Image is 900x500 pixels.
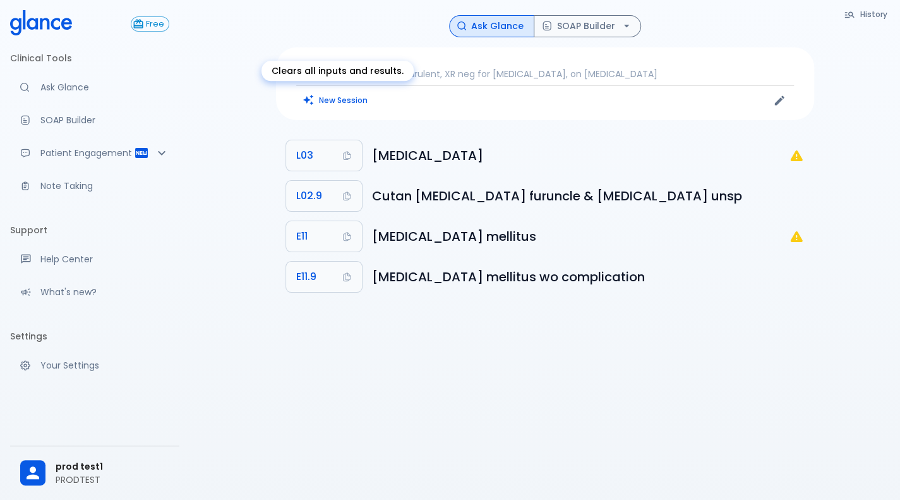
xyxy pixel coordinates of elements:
p: PRODTEST [56,473,169,486]
div: Clears all inputs and results. [261,61,414,81]
li: Settings [10,321,179,351]
button: SOAP Builder [534,15,641,37]
button: Edit [770,91,789,110]
a: Moramiz: Find ICD10AM codes instantly [10,73,179,101]
p: Note Taking [40,180,169,192]
li: Clinical Tools [10,43,179,73]
span: L02.9 [296,187,322,205]
button: Copy Code E11 to clipboard [286,221,362,252]
button: Free [131,16,169,32]
button: Clears all inputs and results. [296,91,375,109]
button: Copy Code L03 to clipboard [286,140,362,171]
p: Help Center [40,253,169,265]
h6: Cutaneous abscess, furuncle and carbuncle, unspecified [372,186,804,206]
span: Free [141,20,169,29]
div: Patient Reports & Referrals [10,139,179,167]
h6: Cellulitis [372,145,789,166]
div: Recent updates and feature releases [10,278,179,306]
svg: E11: Not a billable code [789,229,804,244]
a: Advanced note-taking [10,172,179,200]
p: Ask Glance [40,81,169,94]
h6: Type 2 diabetes mellitus [372,226,789,247]
p: What's new? [40,286,169,298]
svg: L03: Not a billable code [789,148,804,163]
span: E11 [296,228,308,245]
a: Manage your settings [10,351,179,379]
div: prod test1PRODTEST [10,451,179,495]
a: Get help from our support team [10,245,179,273]
p: Patient Engagement [40,147,134,159]
button: History [837,5,895,23]
a: Docugen: Compose a clinical documentation in seconds [10,106,179,134]
a: Click to view or change your subscription [131,16,179,32]
button: Ask Glance [449,15,534,37]
h6: Type 2 diabetes mellitus without complication [372,267,804,287]
button: Copy Code L02.9 to clipboard [286,181,362,211]
span: E11.9 [296,268,316,286]
p: SOAP Builder [40,114,169,126]
span: L03 [296,147,313,164]
span: prod test1 [56,460,169,473]
p: WBC 14K, ESR 80, wound purulent, XR neg for [MEDICAL_DATA], on [MEDICAL_DATA] [296,68,794,80]
p: Your Settings [40,359,169,372]
button: Copy Code E11.9 to clipboard [286,262,362,292]
li: Support [10,215,179,245]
